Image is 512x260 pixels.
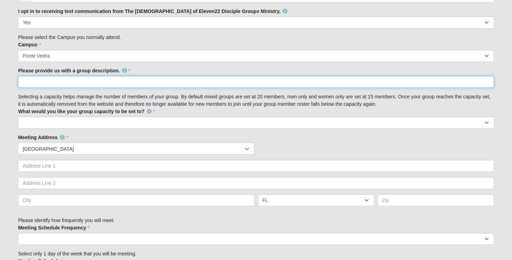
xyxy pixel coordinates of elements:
input: Zip [378,194,494,206]
label: What would you like your group capacity to be set to? [18,108,155,115]
input: City [18,194,254,206]
label: Please provide us with a group description. [18,67,130,74]
span: [GEOGRAPHIC_DATA] [23,143,245,155]
label: Meeting Schedule Frequency [18,224,90,231]
input: Address Line 1 [18,160,494,172]
input: Address Line 2 [18,177,494,189]
label: Meeting Address [18,134,68,141]
label: I opt in to receiving text communication from The [DEMOGRAPHIC_DATA] of Eleven22 Disciple Groups ... [18,8,287,15]
label: Campus [18,41,41,48]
